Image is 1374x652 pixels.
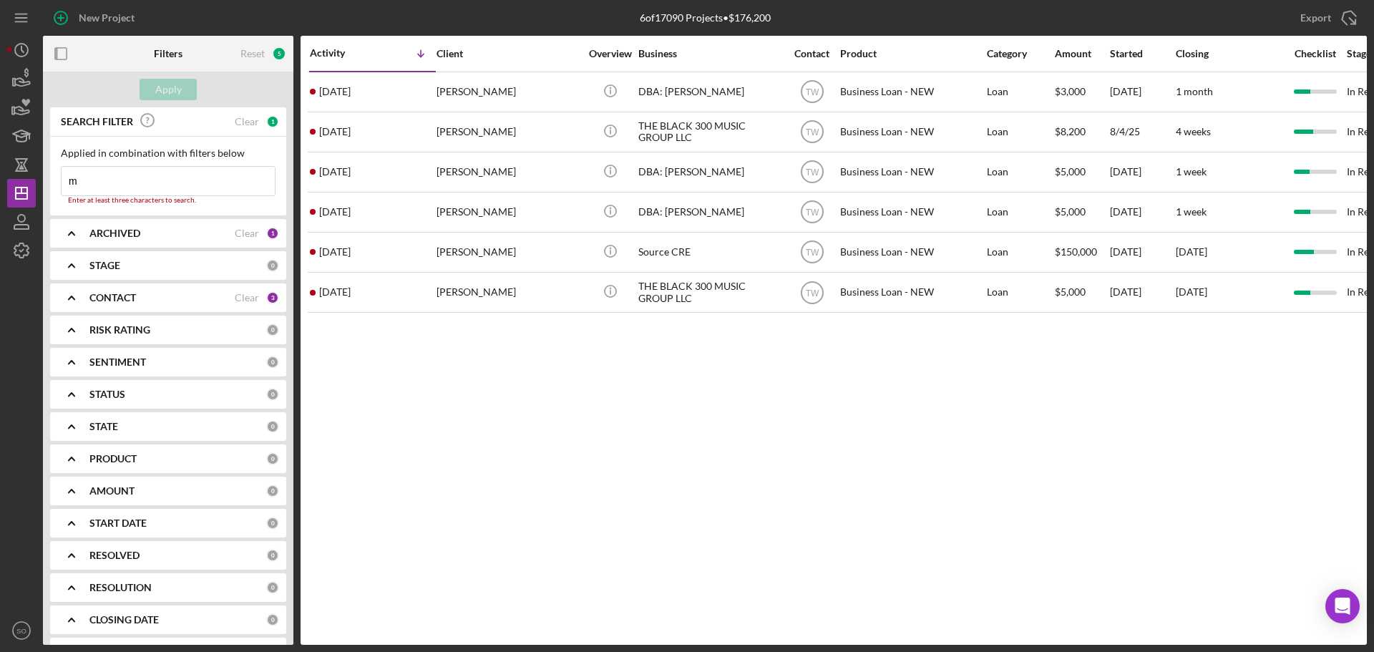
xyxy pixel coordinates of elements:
div: 0 [266,323,279,336]
b: RISK RATING [89,324,150,336]
time: 4 weeks [1176,125,1211,137]
div: [PERSON_NAME] [437,233,580,271]
div: 0 [266,485,279,497]
time: 2025-08-12 15:20 [319,86,351,97]
div: $150,000 [1055,233,1109,271]
time: 1 month [1176,85,1213,97]
div: Category [987,48,1053,59]
text: TW [805,208,819,218]
div: Business Loan - NEW [840,273,983,311]
b: STATUS [89,389,125,400]
div: Clear [235,116,259,127]
div: Loan [987,233,1053,271]
div: Loan [987,153,1053,191]
div: $5,000 [1055,193,1109,231]
button: Apply [140,79,197,100]
time: 2025-07-15 21:10 [319,166,351,177]
div: 0 [266,356,279,369]
b: PRODUCT [89,453,137,464]
div: 0 [266,452,279,465]
div: Product [840,48,983,59]
time: 2025-07-15 20:18 [319,206,351,218]
div: 0 [266,613,279,626]
div: Loan [987,273,1053,311]
div: [DATE] [1110,193,1174,231]
div: THE BLACK 300 MUSIC GROUP LLC [638,113,781,151]
b: SENTIMENT [89,356,146,368]
div: [DATE] [1110,73,1174,111]
div: 0 [266,581,279,594]
div: Loan [987,113,1053,151]
text: TW [805,87,819,97]
div: Activity [310,47,373,59]
div: Business Loan - NEW [840,233,983,271]
div: Enter at least three characters to search. [61,196,276,205]
div: 3 [266,291,279,304]
div: Checklist [1285,48,1345,59]
button: Export [1286,4,1367,32]
div: [PERSON_NAME] [437,193,580,231]
time: [DATE] [1176,245,1207,258]
div: [DATE] [1110,273,1174,311]
div: THE BLACK 300 MUSIC GROUP LLC [638,273,781,311]
text: TW [805,167,819,177]
div: 0 [266,388,279,401]
div: Loan [987,193,1053,231]
div: 0 [266,420,279,433]
div: Apply [155,79,182,100]
div: Client [437,48,580,59]
time: 2025-02-10 16:06 [319,246,351,258]
b: STATE [89,421,118,432]
div: 0 [266,517,279,530]
div: [PERSON_NAME] [437,73,580,111]
div: Loan [987,73,1053,111]
div: [PERSON_NAME] [437,113,580,151]
div: 8/4/25 [1110,113,1174,151]
div: Business Loan - NEW [840,113,983,151]
time: 2025-08-04 15:05 [319,126,351,137]
div: Business Loan - NEW [840,193,983,231]
b: CLOSING DATE [89,614,159,626]
text: TW [805,288,819,298]
time: 2024-11-04 18:57 [319,286,351,298]
div: Clear [235,292,259,303]
div: New Project [79,4,135,32]
text: SO [16,627,26,635]
div: Closing [1176,48,1283,59]
div: Amount [1055,48,1109,59]
div: Reset [240,48,265,59]
div: Business Loan - NEW [840,153,983,191]
b: RESOLVED [89,550,140,561]
button: SO [7,616,36,645]
div: [PERSON_NAME] [437,273,580,311]
text: TW [805,127,819,137]
text: TW [805,248,819,258]
b: STAGE [89,260,120,271]
div: [DATE] [1110,153,1174,191]
time: 1 week [1176,205,1207,218]
b: ARCHIVED [89,228,140,239]
div: DBA: [PERSON_NAME] [638,153,781,191]
div: Source CRE [638,233,781,271]
div: Business Loan - NEW [840,73,983,111]
div: Applied in combination with filters below [61,147,276,159]
b: RESOLUTION [89,582,152,593]
div: $3,000 [1055,73,1109,111]
div: DBA: [PERSON_NAME] [638,193,781,231]
time: 1 week [1176,165,1207,177]
div: Overview [583,48,637,59]
b: SEARCH FILTER [61,116,133,127]
b: CONTACT [89,292,136,303]
div: Started [1110,48,1174,59]
b: Filters [154,48,182,59]
div: 6 of 17090 Projects • $176,200 [640,12,771,24]
div: [PERSON_NAME] [437,153,580,191]
div: $5,000 [1055,153,1109,191]
time: [DATE] [1176,286,1207,298]
div: 0 [266,549,279,562]
div: 1 [266,227,279,240]
div: 1 [266,115,279,128]
div: 0 [266,259,279,272]
div: Export [1300,4,1331,32]
div: DBA: [PERSON_NAME] [638,73,781,111]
